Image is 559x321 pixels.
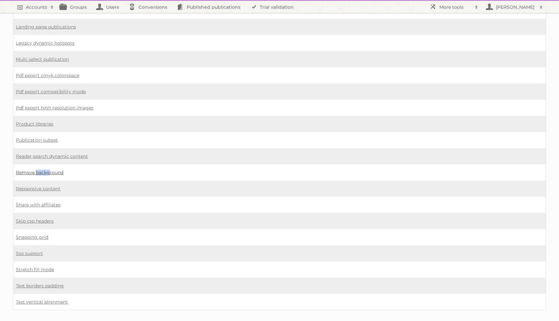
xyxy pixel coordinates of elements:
[247,1,300,13] a: Trial validation
[16,250,43,256] a: Sso support
[16,40,74,46] a: Legacy dynamic hotspots
[16,121,53,127] a: Product libraries
[16,105,93,111] a: Pdf export high resolution images
[13,1,57,13] a: Accounts
[439,4,472,10] h2: More tools
[16,234,48,240] a: Snapping grid
[174,1,247,13] a: Published publications
[16,72,79,78] a: Pdf export cmyk colorspace
[16,24,76,30] a: Landing page publications
[57,1,93,13] a: Groups
[16,202,60,208] a: Share with affiliates
[16,153,88,159] a: Reader search dynamic content
[16,56,69,62] a: Multi select publication
[16,89,86,94] a: Pdf export compatibility mode
[26,4,47,10] h2: Accounts
[16,218,54,224] a: Skip csp headers
[494,4,536,10] h2: [PERSON_NAME]
[16,170,63,175] a: Remove background
[481,1,546,13] a: [PERSON_NAME]
[16,283,64,289] a: Text borders padding
[16,186,60,192] a: Responsive content
[126,1,174,13] a: Conversions
[426,1,481,13] a: More tools
[93,1,126,13] a: Users
[16,137,58,143] a: Publication subset
[16,299,68,305] a: Text vertical alignment
[16,267,54,272] a: Stretch fill mode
